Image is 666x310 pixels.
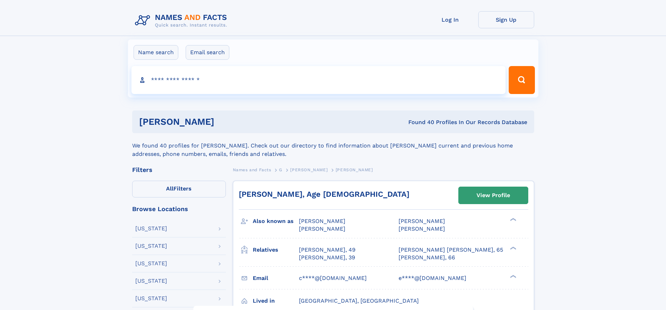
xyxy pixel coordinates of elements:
h3: Email [253,272,299,284]
a: View Profile [459,187,528,204]
div: [US_STATE] [135,278,167,284]
div: [US_STATE] [135,296,167,301]
a: Names and Facts [233,165,271,174]
img: Logo Names and Facts [132,11,233,30]
h1: [PERSON_NAME] [139,117,311,126]
div: ❯ [508,274,517,279]
span: [PERSON_NAME] [336,167,373,172]
div: We found 40 profiles for [PERSON_NAME]. Check out our directory to find information about [PERSON... [132,133,534,158]
a: Log In [422,11,478,28]
div: Browse Locations [132,206,226,212]
a: [PERSON_NAME], 49 [299,246,356,254]
span: [PERSON_NAME] [290,167,328,172]
div: [US_STATE] [135,226,167,231]
a: [PERSON_NAME] [290,165,328,174]
a: G [279,165,282,174]
div: [US_STATE] [135,243,167,249]
input: search input [131,66,506,94]
label: Filters [132,181,226,197]
label: Email search [186,45,229,60]
span: [PERSON_NAME] [399,218,445,224]
span: [PERSON_NAME] [299,218,345,224]
h3: Lived in [253,295,299,307]
h3: Also known as [253,215,299,227]
span: [GEOGRAPHIC_DATA], [GEOGRAPHIC_DATA] [299,297,419,304]
div: View Profile [477,187,510,203]
div: ❯ [508,217,517,222]
button: Search Button [509,66,535,94]
div: ❯ [508,246,517,250]
a: [PERSON_NAME], 66 [399,254,455,261]
h3: Relatives [253,244,299,256]
a: Sign Up [478,11,534,28]
span: [PERSON_NAME] [299,225,345,232]
div: Filters [132,167,226,173]
span: G [279,167,282,172]
a: [PERSON_NAME], 39 [299,254,355,261]
a: [PERSON_NAME], Age [DEMOGRAPHIC_DATA] [239,190,409,199]
div: Found 40 Profiles In Our Records Database [311,118,527,126]
span: [PERSON_NAME] [399,225,445,232]
div: [US_STATE] [135,261,167,266]
span: All [166,185,173,192]
a: [PERSON_NAME] [PERSON_NAME], 65 [399,246,503,254]
label: Name search [134,45,178,60]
